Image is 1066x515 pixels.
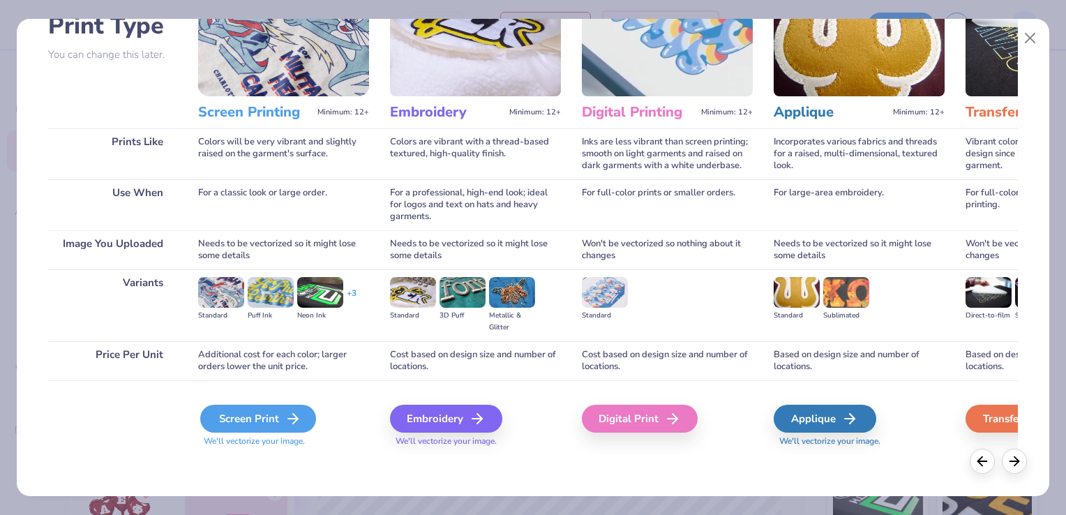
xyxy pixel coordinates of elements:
div: Cost based on design size and number of locations. [582,341,753,380]
span: Minimum: 12+ [509,107,561,117]
div: For a classic look or large order. [198,179,369,230]
span: We'll vectorize your image. [198,435,369,447]
span: Minimum: 12+ [317,107,369,117]
div: Needs to be vectorized so it might lose some details [390,230,561,269]
div: Use When [48,179,177,230]
h3: Digital Printing [582,103,696,121]
div: Standard [198,310,244,322]
div: Based on design size and number of locations. [774,341,945,380]
div: Standard [390,310,436,322]
div: Puff Ink [248,310,294,322]
div: Screen Print [200,405,316,433]
img: Sublimated [823,277,869,308]
img: Standard [390,277,436,308]
div: Applique [774,405,876,433]
div: For large-area embroidery. [774,179,945,230]
h3: Embroidery [390,103,504,121]
div: Additional cost for each color; larger orders lower the unit price. [198,341,369,380]
div: Prints Like [48,128,177,179]
p: You can change this later. [48,49,177,61]
div: Digital Print [582,405,698,433]
img: Standard [582,277,628,308]
div: Standard [774,310,820,322]
div: + 3 [347,288,356,311]
h3: Applique [774,103,887,121]
span: We'll vectorize your image. [390,435,561,447]
div: Standard [582,310,628,322]
div: 3D Puff [440,310,486,322]
img: Supacolor [1015,277,1061,308]
div: Price Per Unit [48,341,177,380]
img: Metallic & Glitter [489,277,535,308]
img: Standard [774,277,820,308]
span: Minimum: 12+ [893,107,945,117]
div: Metallic & Glitter [489,310,535,334]
div: Needs to be vectorized so it might lose some details [774,230,945,269]
div: Won't be vectorized so nothing about it changes [582,230,753,269]
div: Variants [48,269,177,341]
span: We'll vectorize your image. [774,435,945,447]
div: Supacolor [1015,310,1061,322]
h3: Screen Printing [198,103,312,121]
div: Cost based on design size and number of locations. [390,341,561,380]
div: Inks are less vibrant than screen printing; smooth on light garments and raised on dark garments ... [582,128,753,179]
div: Sublimated [823,310,869,322]
img: Direct-to-film [966,277,1012,308]
span: Minimum: 12+ [701,107,753,117]
div: Colors are vibrant with a thread-based textured, high-quality finish. [390,128,561,179]
button: Close [1017,25,1044,52]
div: For a professional, high-end look; ideal for logos and text on hats and heavy garments. [390,179,561,230]
div: Colors will be very vibrant and slightly raised on the garment's surface. [198,128,369,179]
div: Needs to be vectorized so it might lose some details [198,230,369,269]
img: 3D Puff [440,277,486,308]
div: Direct-to-film [966,310,1012,322]
div: Embroidery [390,405,502,433]
div: For full-color prints or smaller orders. [582,179,753,230]
div: Incorporates various fabrics and threads for a raised, multi-dimensional, textured look. [774,128,945,179]
img: Standard [198,277,244,308]
div: Neon Ink [297,310,343,322]
img: Puff Ink [248,277,294,308]
div: Image You Uploaded [48,230,177,269]
img: Neon Ink [297,277,343,308]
